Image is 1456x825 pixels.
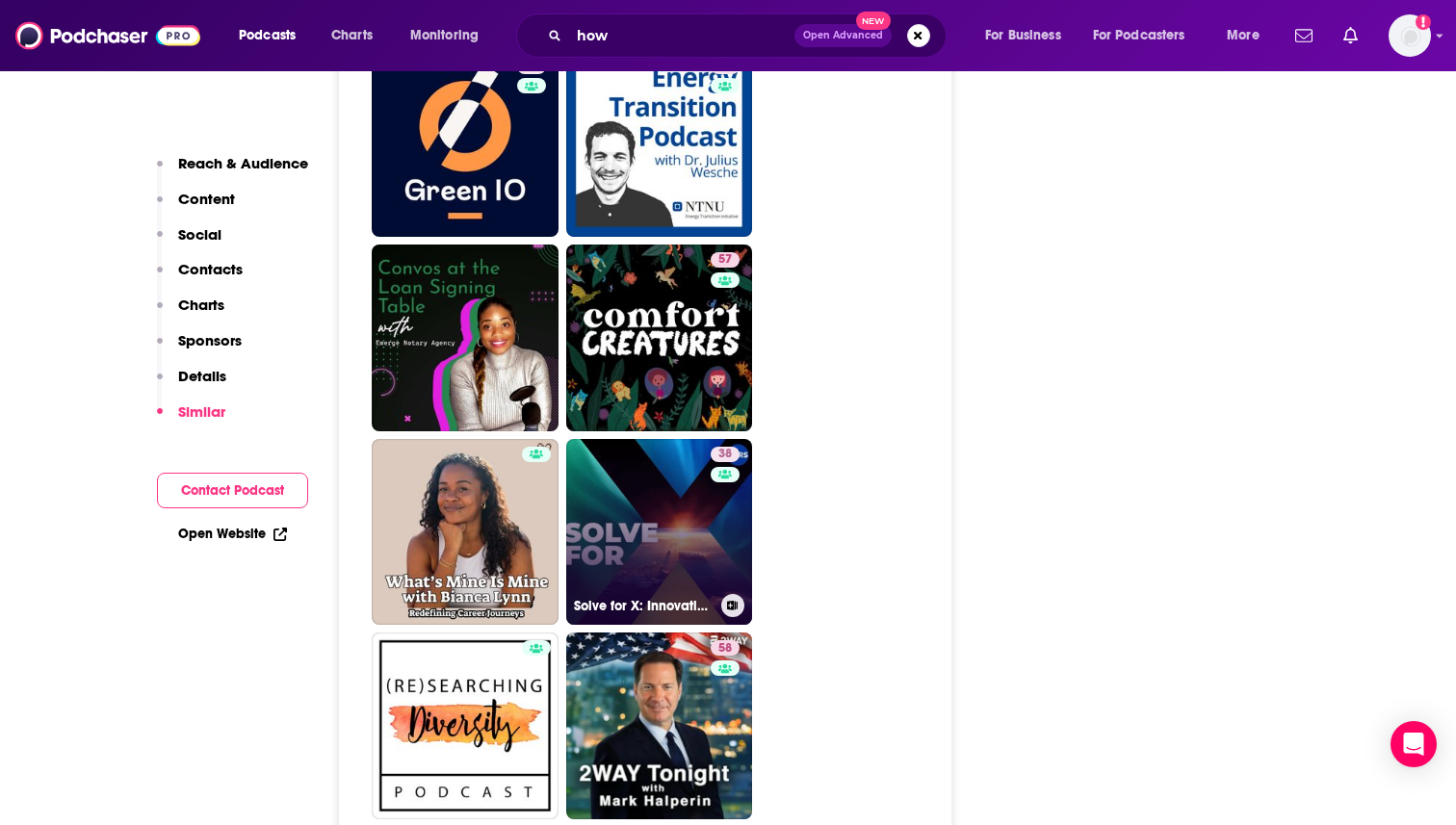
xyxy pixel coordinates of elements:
a: 38Solve for X: Innovations to Change the World [566,439,753,626]
p: Similar [178,402,225,421]
a: 42 [372,51,559,238]
p: Reach & Audience [178,154,308,172]
span: Logged in as cmand-s [1389,14,1431,57]
button: Similar [157,402,225,438]
a: 44 [711,59,740,74]
button: Sponsors [157,331,242,367]
a: Show notifications dropdown [1336,19,1365,52]
a: Open Website [178,526,287,542]
a: 42 [517,59,546,74]
span: Charts [331,22,373,49]
button: Contact Podcast [157,473,308,508]
a: 58 [566,632,753,819]
p: Details [178,367,226,385]
span: New [856,12,891,30]
a: 57 [566,245,753,431]
button: Details [157,367,226,402]
button: open menu [972,20,1085,51]
span: Podcasts [239,22,296,49]
span: 38 [718,445,732,464]
button: open menu [225,20,321,51]
a: 58 [711,640,740,656]
button: Open AdvancedNew [794,24,892,47]
span: More [1227,22,1260,49]
a: Charts [319,20,384,51]
p: Content [178,190,235,208]
p: Charts [178,296,224,314]
a: 38 [711,447,740,462]
a: 57 [711,252,740,268]
span: For Business [985,22,1061,49]
button: Charts [157,296,224,331]
button: open menu [397,20,504,51]
span: 57 [718,250,732,270]
img: User Profile [1389,14,1431,57]
div: Open Intercom Messenger [1391,721,1437,767]
a: Show notifications dropdown [1287,19,1320,52]
span: For Podcasters [1093,22,1185,49]
p: Contacts [178,260,243,278]
button: Show profile menu [1389,14,1431,57]
img: Podchaser - Follow, Share and Rate Podcasts [15,17,200,54]
button: Contacts [157,260,243,296]
span: 58 [718,639,732,658]
input: Search podcasts, credits, & more... [569,20,794,51]
p: Sponsors [178,331,242,349]
button: Content [157,190,235,225]
div: Search podcasts, credits, & more... [534,13,965,58]
svg: Add a profile image [1416,14,1431,30]
button: open menu [1080,20,1213,51]
span: Open Advanced [803,31,883,40]
p: Social [178,225,221,244]
a: 44 [566,51,753,238]
button: Social [157,225,221,261]
button: open menu [1213,20,1284,51]
button: Reach & Audience [157,154,308,190]
span: Monitoring [410,22,479,49]
h3: Solve for X: Innovations to Change the World [574,598,714,614]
